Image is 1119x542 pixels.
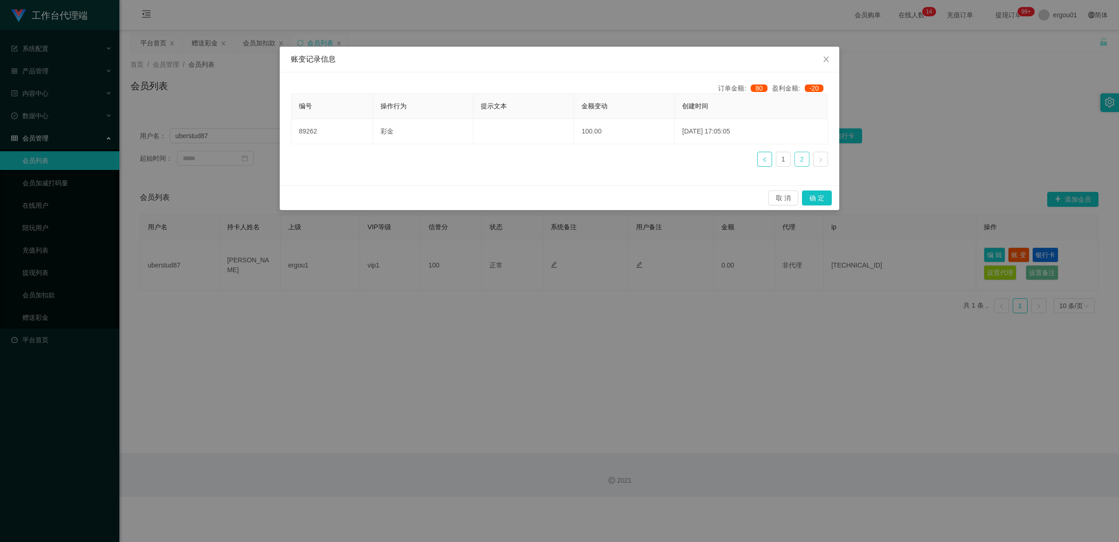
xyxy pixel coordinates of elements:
[380,102,407,110] span: 操作行为
[574,119,675,144] td: 100.00
[768,190,798,205] button: 取 消
[772,84,828,93] div: 盈利金额:
[291,119,373,144] td: 89262
[805,84,823,92] span: -20
[682,102,708,110] span: 创建时间
[299,102,312,110] span: 编号
[795,152,809,166] a: 2
[813,152,828,167] li: 下一页
[813,47,839,73] button: Close
[481,102,507,110] span: 提示文本
[822,56,830,63] i: 图标: close
[818,157,823,162] i: 图标: right
[373,119,474,144] td: 彩金
[718,84,772,93] div: 订单金额:
[802,190,832,205] button: 确 定
[794,152,809,167] li: 2
[751,84,767,92] span: 80
[776,152,790,166] a: 1
[675,119,828,144] td: [DATE] 17:05:05
[776,152,791,167] li: 1
[291,54,828,64] div: 账变记录信息
[762,157,767,162] i: 图标: left
[581,102,608,110] span: 金额变动
[757,152,772,167] li: 上一页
